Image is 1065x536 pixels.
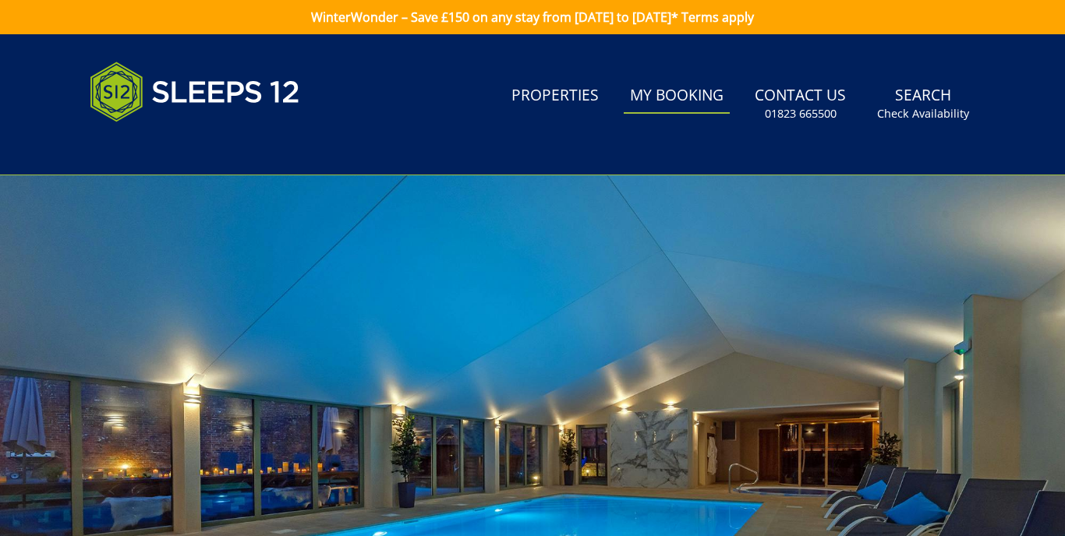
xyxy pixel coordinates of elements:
[505,79,605,114] a: Properties
[871,79,975,129] a: SearchCheck Availability
[765,106,837,122] small: 01823 665500
[90,53,300,131] img: Sleeps 12
[624,79,730,114] a: My Booking
[82,140,246,153] iframe: Customer reviews powered by Trustpilot
[748,79,852,129] a: Contact Us01823 665500
[877,106,969,122] small: Check Availability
